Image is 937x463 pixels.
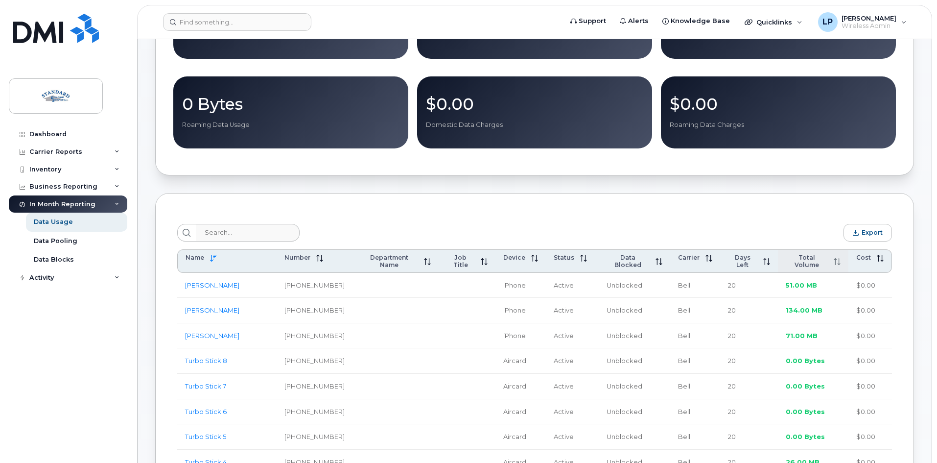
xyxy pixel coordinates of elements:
span: Support [579,16,606,26]
a: Turbo Stick 8 [185,357,227,365]
td: Bell [670,374,720,399]
td: [PHONE_NUMBER] [277,298,352,323]
span: Job Title [446,254,475,268]
td: Aircard [495,424,546,450]
span: 0.00 Bytes [786,382,825,390]
div: Quicklinks [738,12,809,32]
td: Unblocked [599,298,670,323]
td: iPhone [495,273,546,298]
span: Days Left [728,254,757,268]
input: Search... [196,224,300,242]
span: Device [503,254,525,261]
td: $0.00 [848,323,892,349]
span: Wireless Admin [842,22,896,30]
span: Export [862,229,883,236]
span: Carrier [678,254,700,261]
a: [PERSON_NAME] [185,281,239,289]
td: Bell [670,348,720,374]
td: Active [546,273,599,298]
a: Support [563,11,613,31]
td: Bell [670,273,720,298]
span: 0.00 Bytes [786,433,825,440]
td: [PHONE_NUMBER] [277,374,352,399]
span: 51.00 MB [786,281,817,289]
td: Unblocked [599,399,670,425]
span: [PERSON_NAME] [842,14,896,22]
td: Unblocked [599,424,670,450]
span: 134.00 MB [786,306,822,314]
a: [PERSON_NAME] [185,306,239,314]
td: 20 [720,348,778,374]
td: 20 [720,424,778,450]
a: Knowledge Base [656,11,737,31]
p: Roaming Data Charges [670,121,887,129]
td: Active [546,374,599,399]
td: 20 [720,399,778,425]
td: [PHONE_NUMBER] [277,323,352,349]
a: Alerts [613,11,656,31]
td: Unblocked [599,374,670,399]
p: 0 Bytes [182,95,399,113]
td: iPhone [495,298,546,323]
td: Aircard [495,374,546,399]
td: Aircard [495,348,546,374]
span: Number [284,254,310,261]
span: Alerts [628,16,649,26]
span: Knowledge Base [671,16,730,26]
div: Lindsey Pate [811,12,914,32]
td: [PHONE_NUMBER] [277,399,352,425]
td: Bell [670,424,720,450]
input: Find something... [163,13,311,31]
a: Turbo Stick 5 [185,433,226,440]
p: $0.00 [426,95,643,113]
td: $0.00 [848,424,892,450]
td: $0.00 [848,348,892,374]
span: Department Name [360,254,418,268]
td: 20 [720,323,778,349]
td: iPhone [495,323,546,349]
p: Domestic Data Charges [426,121,643,129]
td: $0.00 [848,399,892,425]
td: 20 [720,298,778,323]
span: Data Blocked [607,254,650,268]
span: LP [822,16,833,28]
td: Unblocked [599,273,670,298]
td: [PHONE_NUMBER] [277,348,352,374]
td: Bell [670,399,720,425]
td: $0.00 [848,374,892,399]
td: Active [546,348,599,374]
p: Roaming Data Usage [182,121,399,129]
td: Active [546,298,599,323]
td: [PHONE_NUMBER] [277,424,352,450]
span: 0.00 Bytes [786,357,825,365]
p: $0.00 [670,95,887,113]
button: Export [843,224,892,242]
a: Turbo Stick 6 [185,408,227,415]
td: Unblocked [599,348,670,374]
td: $0.00 [848,273,892,298]
span: Status [554,254,574,261]
span: Cost [856,254,871,261]
td: [PHONE_NUMBER] [277,273,352,298]
td: Bell [670,323,720,349]
td: Active [546,424,599,450]
span: 0.00 Bytes [786,408,825,415]
td: Active [546,323,599,349]
span: Total Volume [786,254,828,268]
span: Name [186,254,204,261]
td: Aircard [495,399,546,425]
td: Unblocked [599,323,670,349]
a: [PERSON_NAME] [185,332,239,340]
td: Active [546,399,599,425]
td: $0.00 [848,298,892,323]
td: 20 [720,374,778,399]
span: 71.00 MB [786,332,818,340]
span: Quicklinks [756,18,792,26]
td: 20 [720,273,778,298]
a: Turbo Stick 7 [185,382,226,390]
td: Bell [670,298,720,323]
